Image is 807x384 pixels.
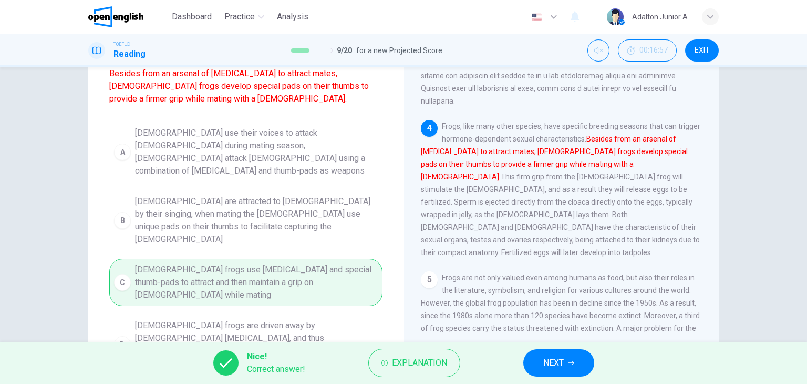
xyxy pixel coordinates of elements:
font: Besides from an arsenal of [MEDICAL_DATA] to attract mates, [DEMOGRAPHIC_DATA] frogs develop spec... [109,68,369,104]
button: Practice [220,7,268,26]
span: Nice! [247,350,305,363]
span: Frogs, like many other species, have specific breeding seasons that can trigger hormone-dependent... [421,122,700,257]
button: Explanation [368,349,460,377]
button: NEXT [523,349,594,377]
button: EXIT [685,39,719,62]
button: Dashboard [168,7,216,26]
span: TOEFL® [113,41,130,48]
span: 9 / 20 [337,44,352,57]
img: Profile picture [607,8,624,25]
span: NEXT [543,356,564,370]
div: Hide [618,39,677,62]
span: Dashboard [172,11,212,23]
button: Analysis [273,7,313,26]
span: Explanation [392,356,447,370]
div: Unmute [587,39,609,62]
span: Practice [224,11,255,23]
img: en [530,13,543,21]
span: EXIT [695,46,710,55]
span: for a new Projected Score [356,44,442,57]
div: 4 [421,120,438,137]
div: 5 [421,271,438,288]
div: Adalton Junior A. [632,11,689,23]
button: 00:16:57 [618,39,677,62]
span: 00:16:57 [639,46,668,55]
a: OpenEnglish logo [88,6,168,27]
img: OpenEnglish logo [88,6,143,27]
span: Correct answer! [247,363,305,376]
span: Which sentence is most similar to the following sentence from the paragraph? [109,29,382,105]
span: Analysis [277,11,308,23]
h1: Reading [113,48,146,60]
